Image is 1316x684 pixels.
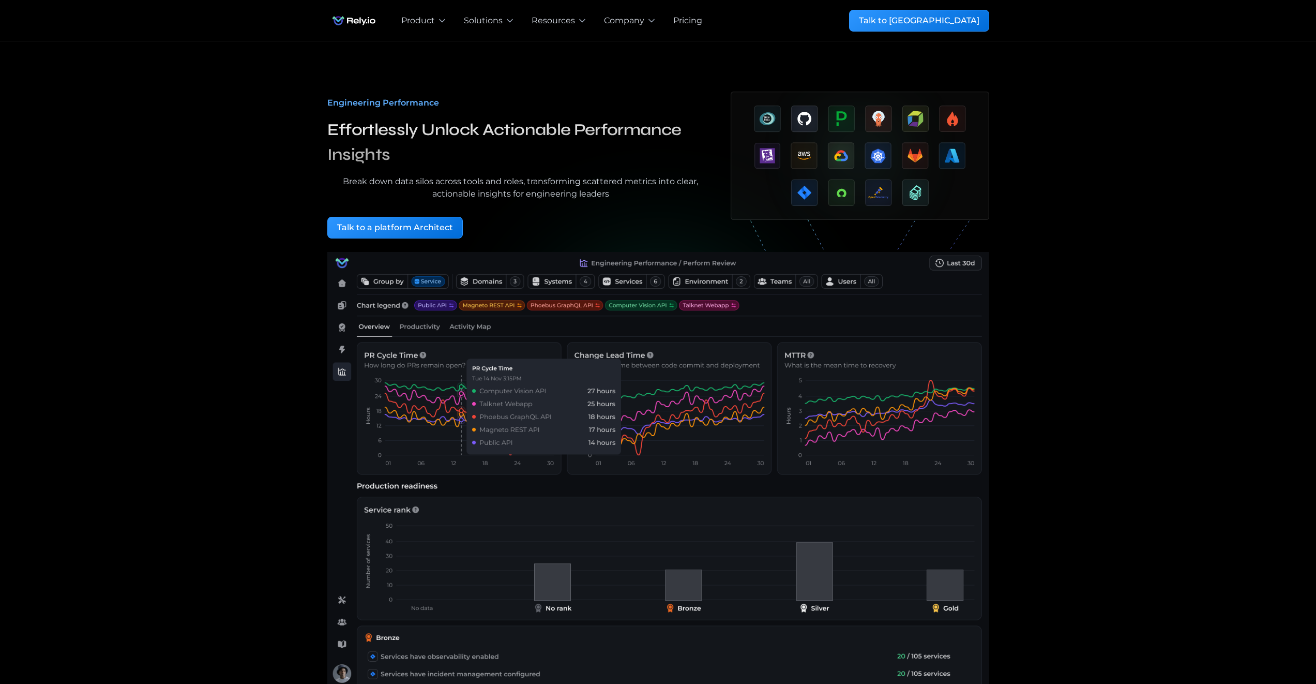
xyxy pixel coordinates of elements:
div: Company [604,14,644,27]
div: Engineering Performance [327,97,715,109]
a: Pricing [673,14,702,27]
div: Solutions [464,14,503,27]
h3: Effortlessly Unlock Actionable Performance Insights [327,117,715,167]
div: Talk to a platform Architect [337,221,453,234]
a: home [327,10,381,31]
a: Talk to a platform Architect [327,217,463,239]
a: open lightbox [731,92,989,252]
div: Resources [532,14,575,27]
div: Break down data silos across tools and roles, transforming scattered metrics into clear, actionab... [327,175,715,200]
img: Rely.io logo [327,10,381,31]
div: Talk to [GEOGRAPHIC_DATA] [859,14,979,27]
div: Product [401,14,435,27]
a: Talk to [GEOGRAPHIC_DATA] [849,10,989,32]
